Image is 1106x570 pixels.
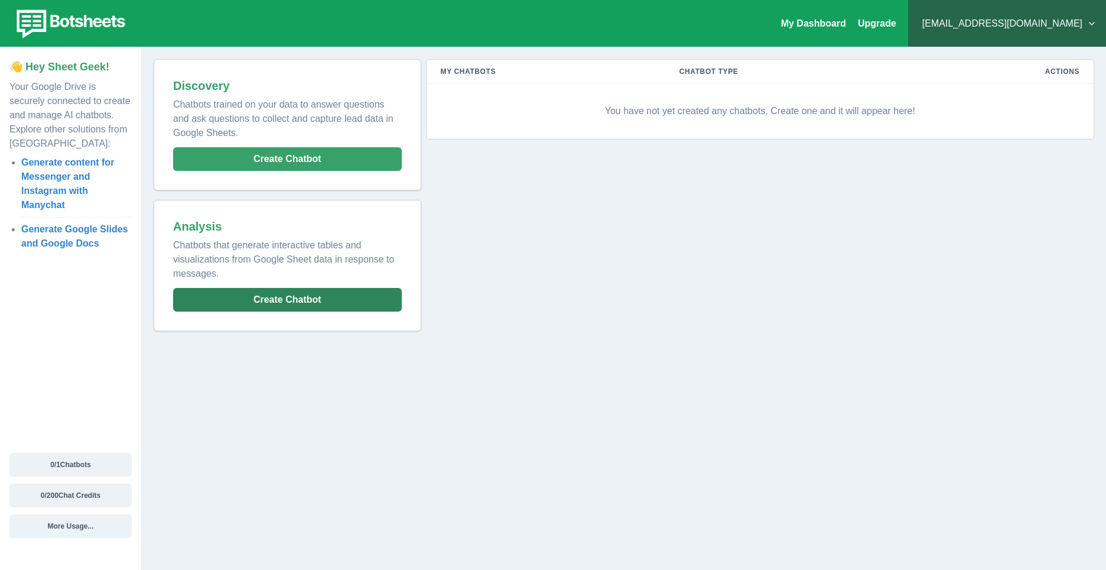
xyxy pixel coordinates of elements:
a: My Dashboard [781,18,846,28]
th: My Chatbots [427,60,665,84]
a: Generate Google Slides and Google Docs [21,224,128,248]
a: Upgrade [858,18,896,28]
p: 👋 Hey Sheet Geek! [9,59,132,75]
button: 0/200Chat Credits [9,484,132,507]
h2: Discovery [173,79,402,93]
th: Actions [915,60,1094,84]
a: Generate content for Messenger and Instagram with Manychat [21,157,114,210]
p: Your Google Drive is securely connected to create and manage AI chatbots. Explore other solutions... [9,75,132,151]
img: botsheets-logo.png [9,7,129,40]
h2: Analysis [173,219,402,234]
button: 0/1Chatbots [9,453,132,477]
th: Chatbot Type [665,60,915,84]
button: Create Chatbot [173,147,402,171]
button: [EMAIL_ADDRESS][DOMAIN_NAME] [918,12,1097,35]
button: Create Chatbot [173,288,402,312]
p: You have not yet created any chatbots. Create one and it will appear here! [441,93,1079,129]
p: Chatbots trained on your data to answer questions and ask questions to collect and capture lead d... [173,93,402,140]
button: More Usage... [9,514,132,538]
p: Chatbots that generate interactive tables and visualizations from Google Sheet data in response t... [173,234,402,281]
